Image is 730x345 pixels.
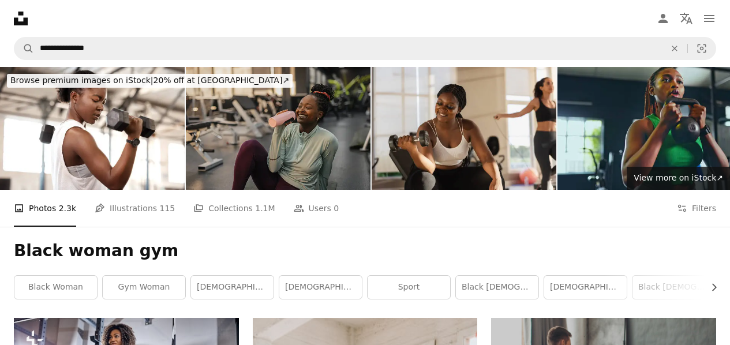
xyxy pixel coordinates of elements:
a: sport [368,276,450,299]
a: Users 0 [294,190,339,227]
a: [DEMOGRAPHIC_DATA] [DEMOGRAPHIC_DATA] [191,276,274,299]
a: Home — Unsplash [14,12,28,25]
a: black [DEMOGRAPHIC_DATA] [632,276,715,299]
button: Menu [698,7,721,30]
span: 0 [334,202,339,215]
a: Log in / Sign up [652,7,675,30]
img: Healthy strong female African American plus-size holding dumbbells lifts weights exercise in gym.... [372,67,556,190]
img: Woman smiling while drinking from water bottle [186,67,370,190]
button: Search Unsplash [14,37,34,59]
a: black [DEMOGRAPHIC_DATA] [456,276,538,299]
a: View more on iStock↗ [627,167,730,190]
span: 115 [160,202,175,215]
form: Find visuals sitewide [14,37,716,60]
button: Filters [677,190,716,227]
button: Clear [662,37,687,59]
a: [DEMOGRAPHIC_DATA] woman [279,276,362,299]
span: Browse premium images on iStock | [10,76,153,85]
span: View more on iStock ↗ [634,173,723,182]
button: Language [675,7,698,30]
span: 1.1M [255,202,275,215]
a: gym woman [103,276,185,299]
h1: Black woman gym [14,241,716,261]
button: scroll list to the right [703,276,716,299]
a: [DEMOGRAPHIC_DATA] [DEMOGRAPHIC_DATA] [544,276,627,299]
a: Collections 1.1M [193,190,275,227]
span: 20% off at [GEOGRAPHIC_DATA] ↗ [10,76,289,85]
a: black woman [14,276,97,299]
button: Visual search [688,37,716,59]
a: Illustrations 115 [95,190,175,227]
